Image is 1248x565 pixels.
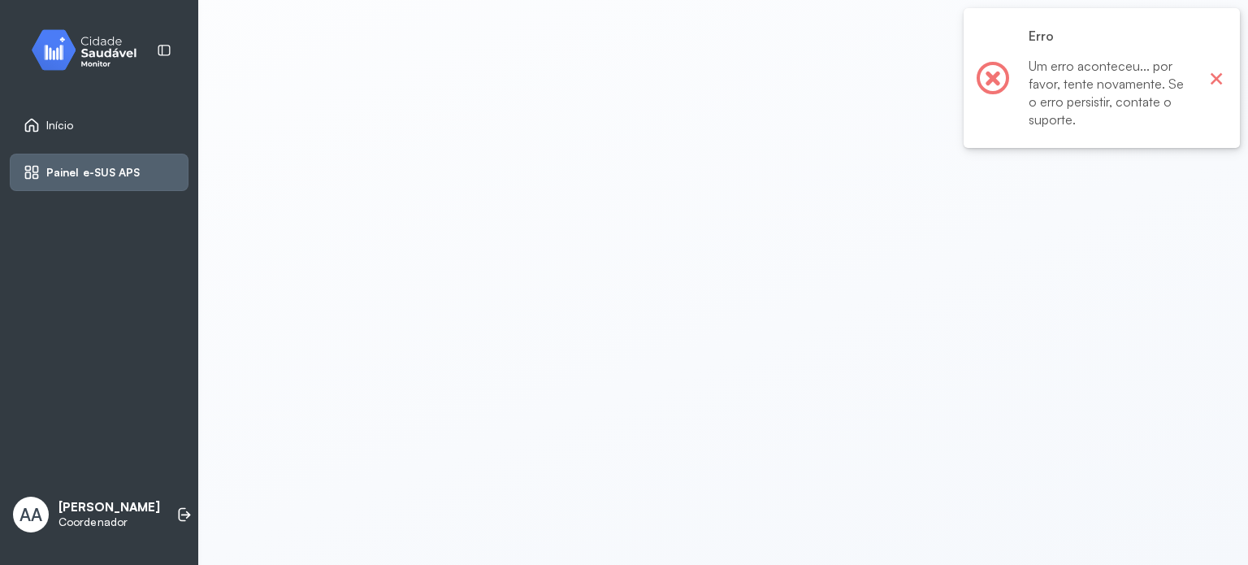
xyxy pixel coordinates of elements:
span: AA [19,504,42,525]
p: Coordenador [58,515,160,529]
img: monitor.svg [17,26,163,74]
a: Início [24,117,175,133]
span: Início [46,119,74,133]
h2: Erro [1029,28,1193,44]
div: Um erro aconteceu... por favor, tente novamente. Se o erro persistir, contate o suporte. [1029,57,1193,128]
button: Close this dialog [1206,67,1227,89]
span: Painel e-SUS APS [46,166,141,180]
a: Painel e-SUS APS [24,164,175,180]
p: [PERSON_NAME] [58,500,160,515]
